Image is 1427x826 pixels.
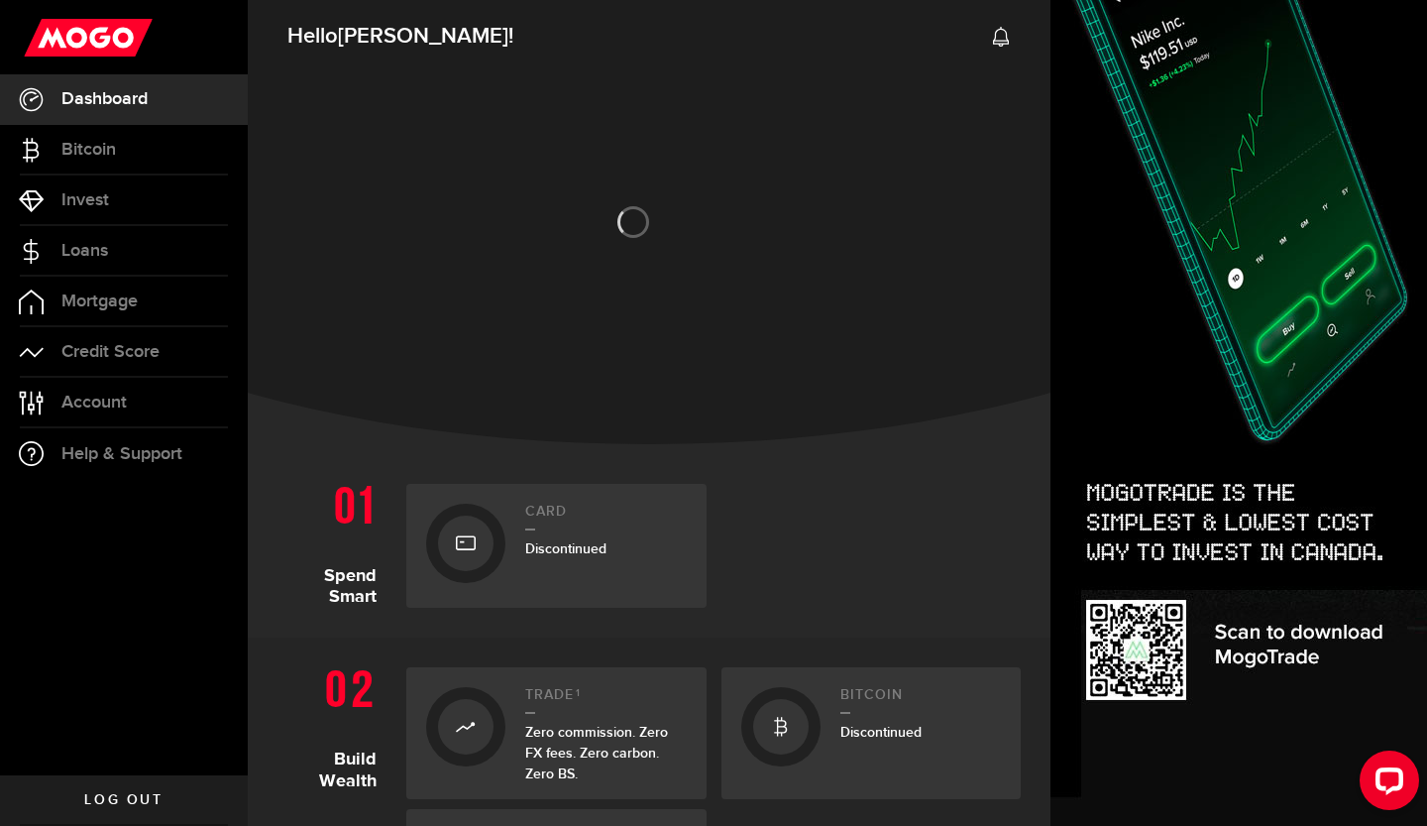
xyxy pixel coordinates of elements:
[61,90,148,108] span: Dashboard
[61,445,182,463] span: Help & Support
[61,293,138,310] span: Mortgage
[61,242,108,260] span: Loans
[525,540,606,557] span: Discontinued
[61,141,116,159] span: Bitcoin
[721,667,1022,799] a: BitcoinDiscontinued
[277,474,391,608] h1: Spend Smart
[525,504,687,531] h2: Card
[576,687,581,699] sup: 1
[840,687,1002,714] h2: Bitcoin
[61,343,160,361] span: Credit Score
[525,724,668,782] span: Zero commission. Zero FX fees. Zero carbon. Zero BS.
[338,23,508,50] span: [PERSON_NAME]
[1344,743,1427,826] iframe: LiveChat chat widget
[287,16,513,58] span: Hello !
[61,394,127,412] span: Account
[84,793,163,807] span: Log out
[61,191,109,209] span: Invest
[406,667,707,799] a: Trade1Zero commission. Zero FX fees. Zero carbon. Zero BS.
[525,687,687,714] h2: Trade
[406,484,707,608] a: CardDiscontinued
[840,724,922,741] span: Discontinued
